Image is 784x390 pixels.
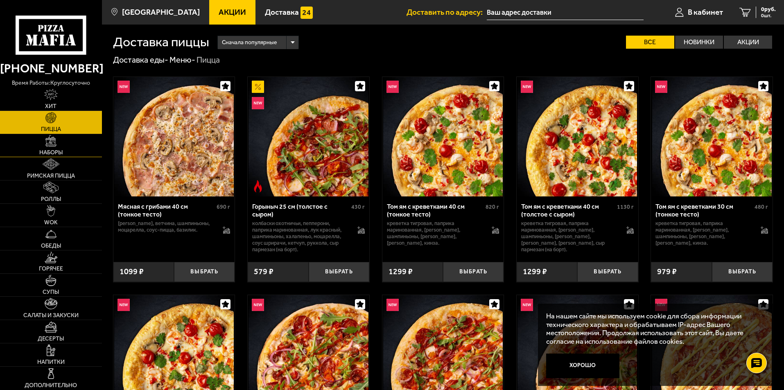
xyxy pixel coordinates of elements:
[386,299,399,311] img: Новинка
[113,55,168,65] a: Доставка еды-
[118,203,215,218] div: Мясная с грибами 40 см (тонкое тесто)
[724,36,772,49] label: Акции
[521,81,533,93] img: Новинка
[41,126,61,132] span: Пицца
[517,77,638,196] a: НовинкаТом ям с креветками 40 см (толстое с сыром)
[300,7,313,19] img: 15daf4d41897b9f0e9f617042186c801.svg
[39,150,63,156] span: Наборы
[309,262,369,282] button: Выбрать
[219,8,246,16] span: Акции
[113,36,209,49] h1: Доставка пиццы
[114,77,234,196] img: Мясная с грибами 40 см (тонкое тесто)
[252,220,349,253] p: колбаски Охотничьи, пепперони, паприка маринованная, лук красный, шампиньоны, халапеньо, моцарелл...
[222,35,277,50] span: Сначала популярные
[755,203,768,210] span: 480 г
[23,313,79,318] span: Салаты и закуски
[652,77,772,196] img: Том ям с креветками 30 см (тонкое тесто)
[675,36,723,49] label: Новинки
[39,266,63,272] span: Горячее
[351,203,365,210] span: 430 г
[248,77,369,196] a: АкционныйНовинкаОстрое блюдоГорыныч 25 см (толстое с сыром)
[688,8,723,16] span: В кабинет
[254,268,273,276] span: 579 ₽
[546,354,620,378] button: Хорошо
[122,8,200,16] span: [GEOGRAPHIC_DATA]
[443,262,504,282] button: Выбрать
[117,81,130,93] img: Новинка
[655,81,667,93] img: Новинка
[712,262,773,282] button: Выбрать
[383,77,503,196] img: Том ям с креветками 40 см (тонкое тесто)
[521,299,533,311] img: Новинка
[382,77,504,196] a: НовинкаТом ям с креветками 40 см (тонкое тесто)
[523,268,547,276] span: 1299 ₽
[217,203,230,210] span: 690 г
[252,81,264,93] img: Акционный
[655,299,667,311] img: Новинка
[387,220,484,246] p: креветка тигровая, паприка маринованная, [PERSON_NAME], шампиньоны, [PERSON_NAME], [PERSON_NAME],...
[521,203,615,218] div: Том ям с креветками 40 см (толстое с сыром)
[118,220,215,233] p: [PERSON_NAME], ветчина, шампиньоны, моцарелла, соус-пицца, базилик.
[37,359,65,365] span: Напитки
[761,13,776,18] span: 0 шт.
[252,97,264,109] img: Новинка
[174,262,235,282] button: Выбрать
[43,289,59,295] span: Супы
[657,268,677,276] span: 979 ₽
[651,77,773,196] a: НовинкаТом ям с креветками 30 см (тонкое тесто)
[113,77,235,196] a: НовинкаМясная с грибами 40 см (тонкое тесто)
[252,180,264,192] img: Острое блюдо
[577,262,638,282] button: Выбрать
[407,8,487,16] span: Доставить по адресу:
[386,81,399,93] img: Новинка
[655,220,752,246] p: креветка тигровая, паприка маринованная, [PERSON_NAME], шампиньоны, [PERSON_NAME], [PERSON_NAME],...
[387,203,484,218] div: Том ям с креветками 40 см (тонкое тесто)
[197,55,220,65] div: Пицца
[38,336,64,342] span: Десерты
[252,203,349,218] div: Горыныч 25 см (толстое с сыром)
[487,5,644,20] input: Ваш адрес доставки
[169,55,195,65] a: Меню-
[117,299,130,311] img: Новинка
[517,77,637,196] img: Том ям с креветками 40 см (толстое с сыром)
[521,220,618,253] p: креветка тигровая, паприка маринованная, [PERSON_NAME], шампиньоны, [PERSON_NAME], [PERSON_NAME],...
[626,36,674,49] label: Все
[249,77,368,196] img: Горыныч 25 см (толстое с сыром)
[41,196,61,202] span: Роллы
[252,299,264,311] img: Новинка
[41,243,61,249] span: Обеды
[389,268,413,276] span: 1299 ₽
[45,104,56,109] span: Хит
[617,203,634,210] span: 1130 г
[44,220,58,225] span: WOK
[546,312,760,346] p: На нашем сайте мы используем cookie для сбора информации технического характера и обрабатываем IP...
[25,383,77,388] span: Дополнительно
[486,203,499,210] span: 820 г
[655,203,752,218] div: Том ям с креветками 30 см (тонкое тесто)
[265,8,299,16] span: Доставка
[27,173,75,179] span: Римская пицца
[120,268,144,276] span: 1099 ₽
[761,7,776,12] span: 0 руб.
